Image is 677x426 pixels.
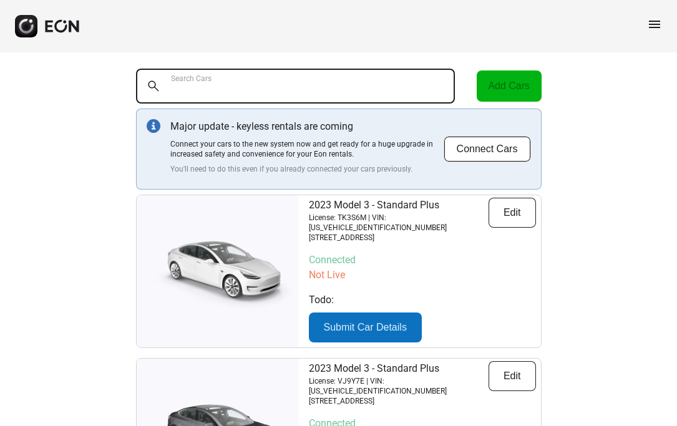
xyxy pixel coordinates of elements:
button: Submit Car Details [309,312,422,342]
p: License: TK3S6M | VIN: [US_VEHICLE_IDENTIFICATION_NUMBER] [309,213,489,233]
p: [STREET_ADDRESS] [309,396,489,406]
p: License: VJ9Y7E | VIN: [US_VEHICLE_IDENTIFICATION_NUMBER] [309,376,489,396]
p: Todo: [309,293,536,307]
p: 2023 Model 3 - Standard Plus [309,198,489,213]
button: Connect Cars [444,136,531,162]
p: Not Live [309,268,536,283]
img: info [147,119,160,133]
label: Search Cars [171,74,212,84]
p: 2023 Model 3 - Standard Plus [309,361,489,376]
p: Connect your cars to the new system now and get ready for a huge upgrade in increased safety and ... [170,139,444,159]
p: Connected [309,253,536,268]
button: Edit [489,198,536,228]
span: menu [647,17,662,32]
p: Major update - keyless rentals are coming [170,119,444,134]
img: car [137,231,299,312]
p: [STREET_ADDRESS] [309,233,489,243]
p: You'll need to do this even if you already connected your cars previously. [170,164,444,174]
button: Edit [489,361,536,391]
